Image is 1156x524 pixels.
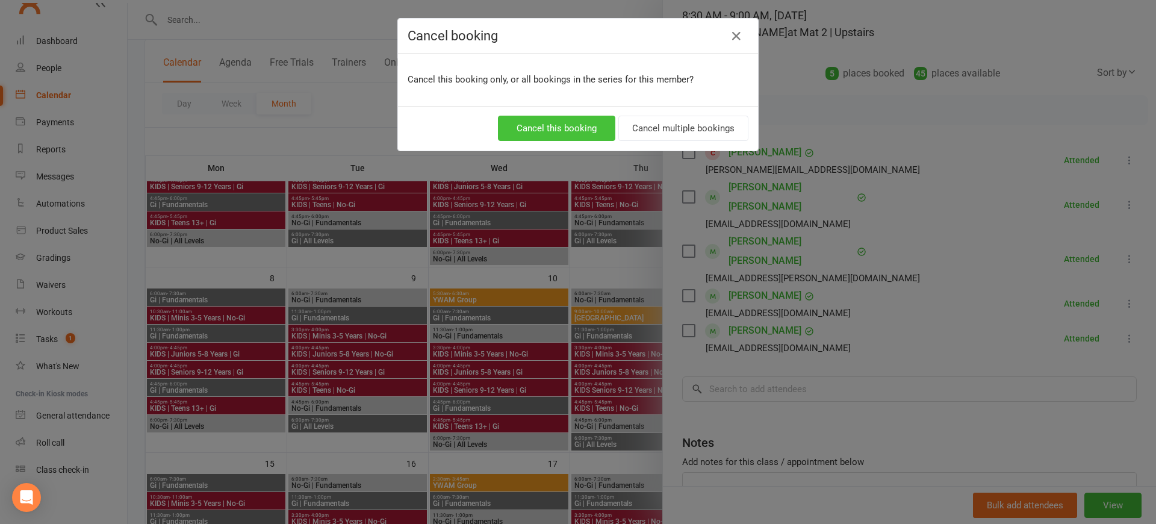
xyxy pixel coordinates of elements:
button: Cancel this booking [498,116,615,141]
button: Cancel multiple bookings [618,116,748,141]
button: Close [727,27,746,46]
p: Cancel this booking only, or all bookings in the series for this member? [408,72,748,87]
h4: Cancel booking [408,28,748,43]
div: Open Intercom Messenger [12,483,41,512]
